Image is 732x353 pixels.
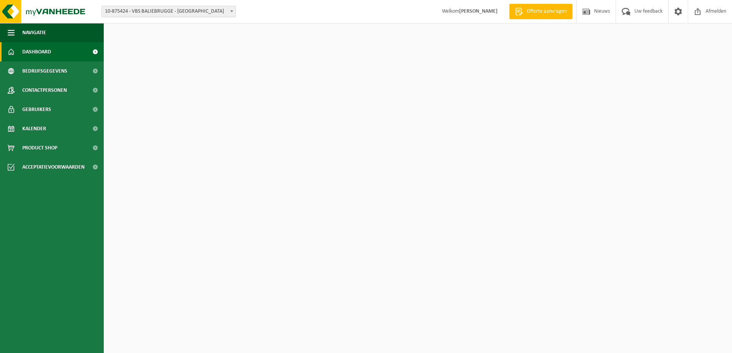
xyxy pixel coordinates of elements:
span: Acceptatievoorwaarden [22,157,85,177]
span: Contactpersonen [22,81,67,100]
a: Offerte aanvragen [509,4,573,19]
span: Bedrijfsgegevens [22,61,67,81]
span: 10-875424 - VBS BALIEBRUGGE - RUDDERVOORDE [101,6,236,17]
span: Navigatie [22,23,46,42]
span: Product Shop [22,138,57,157]
span: Offerte aanvragen [525,8,569,15]
span: Kalender [22,119,46,138]
strong: [PERSON_NAME] [459,8,498,14]
span: Gebruikers [22,100,51,119]
span: 10-875424 - VBS BALIEBRUGGE - RUDDERVOORDE [102,6,236,17]
span: Dashboard [22,42,51,61]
